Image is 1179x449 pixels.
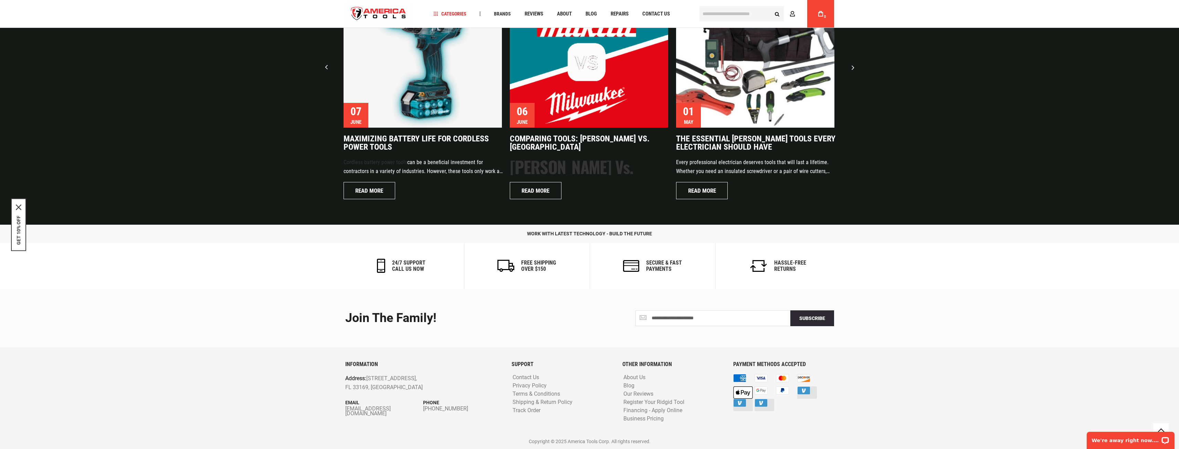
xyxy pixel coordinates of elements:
[430,9,470,19] a: Categories
[824,15,826,19] span: 0
[344,182,395,199] a: Read more
[16,204,21,210] button: Close
[510,135,669,151] a: Comparing Tools: [PERSON_NAME] vs. [GEOGRAPHIC_DATA]
[622,374,647,381] a: About Us
[511,407,542,414] a: Track Order
[345,375,366,382] span: Address:
[642,11,670,17] span: Contact Us
[511,383,548,389] a: Privacy Policy
[611,11,629,17] span: Repairs
[345,1,412,27] a: store logo
[522,9,546,19] a: Reviews
[350,106,361,117] div: 07
[622,391,655,397] a: Our Reviews
[345,406,423,416] a: [EMAIL_ADDRESS][DOMAIN_NAME]
[517,120,528,125] div: June
[521,260,556,272] h6: Free Shipping Over $150
[586,11,597,17] span: Blog
[344,158,503,175] p: can be a beneficial investment for contractors in a variety of industries. However, these tools o...
[318,59,335,76] div: Previous slide
[433,11,466,16] span: Categories
[646,260,682,272] h6: secure & fast payments
[582,9,600,19] a: Blog
[676,158,835,175] p: Every professional electrician deserves tools that will last a lifetime. Whether you need an insu...
[676,182,728,199] a: Read more
[345,374,470,392] p: [STREET_ADDRESS], FL 33169, [GEOGRAPHIC_DATA]
[344,135,503,151] a: Maximizing Battery Life for Cordless Power Tools
[622,383,636,389] a: Blog
[517,106,528,117] div: 06
[345,361,501,367] h6: INFORMATION
[676,135,835,151] a: The Essential [PERSON_NAME] Tools Every Electrician Should Have
[557,11,572,17] span: About
[510,158,669,194] h1: [PERSON_NAME] vs. [GEOGRAPHIC_DATA]: Comparing the Tool Brands
[350,120,361,125] div: June
[622,416,665,422] a: Business Pricing
[622,361,723,367] h6: OTHER INFORMATION
[423,406,501,411] a: [PHONE_NUMBER]
[392,260,425,272] h6: 24/7 support call us now
[512,361,612,367] h6: SUPPORT
[345,311,585,325] div: Join the Family!
[684,120,693,125] div: May
[511,374,541,381] a: Contact Us
[510,182,561,199] a: Read more
[790,310,834,326] button: Subscribe
[16,215,21,245] button: GET 10% OFF
[423,399,501,406] p: Phone
[345,438,834,445] p: Copyright © 2025 America Tools Corp. All rights reserved.
[511,391,562,397] a: Terms & Conditions
[344,159,407,165] a: Cordless battery power tools
[608,9,632,19] a: Repairs
[494,11,511,16] span: Brands
[733,361,834,367] h6: PAYMENT METHODS ACCEPTED
[345,1,412,27] img: America Tools
[511,399,574,406] a: Shipping & Return Policy
[844,59,862,76] div: Next slide
[16,204,21,210] svg: close icon
[525,11,543,17] span: Reviews
[554,9,575,19] a: About
[774,260,806,272] h6: Hassle-Free Returns
[1082,427,1179,449] iframe: LiveChat chat widget
[639,9,673,19] a: Contact Us
[683,106,694,117] div: 01
[345,399,423,406] p: Email
[622,399,686,406] a: Register Your Ridgid Tool
[622,407,684,414] a: Financing - Apply Online
[491,9,514,19] a: Brands
[771,7,784,20] button: Search
[799,316,825,321] span: Subscribe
